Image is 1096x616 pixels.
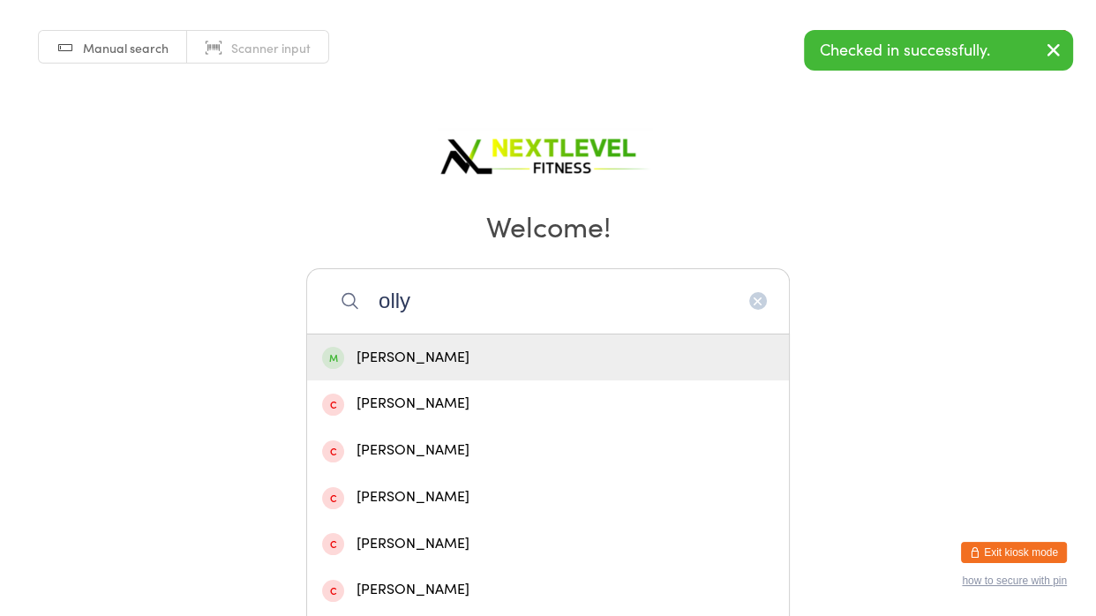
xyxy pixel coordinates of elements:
input: Search [306,268,790,334]
div: Checked in successfully. [804,30,1073,71]
span: Manual search [83,39,169,56]
div: [PERSON_NAME] [322,392,774,416]
span: Scanner input [231,39,311,56]
img: Next Level Fitness [438,124,658,181]
button: Exit kiosk mode [961,542,1067,563]
div: [PERSON_NAME] [322,532,774,556]
div: [PERSON_NAME] [322,439,774,462]
div: [PERSON_NAME] [322,578,774,602]
div: [PERSON_NAME] [322,346,774,370]
button: how to secure with pin [962,575,1067,587]
div: [PERSON_NAME] [322,485,774,509]
h2: Welcome! [18,206,1078,245]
